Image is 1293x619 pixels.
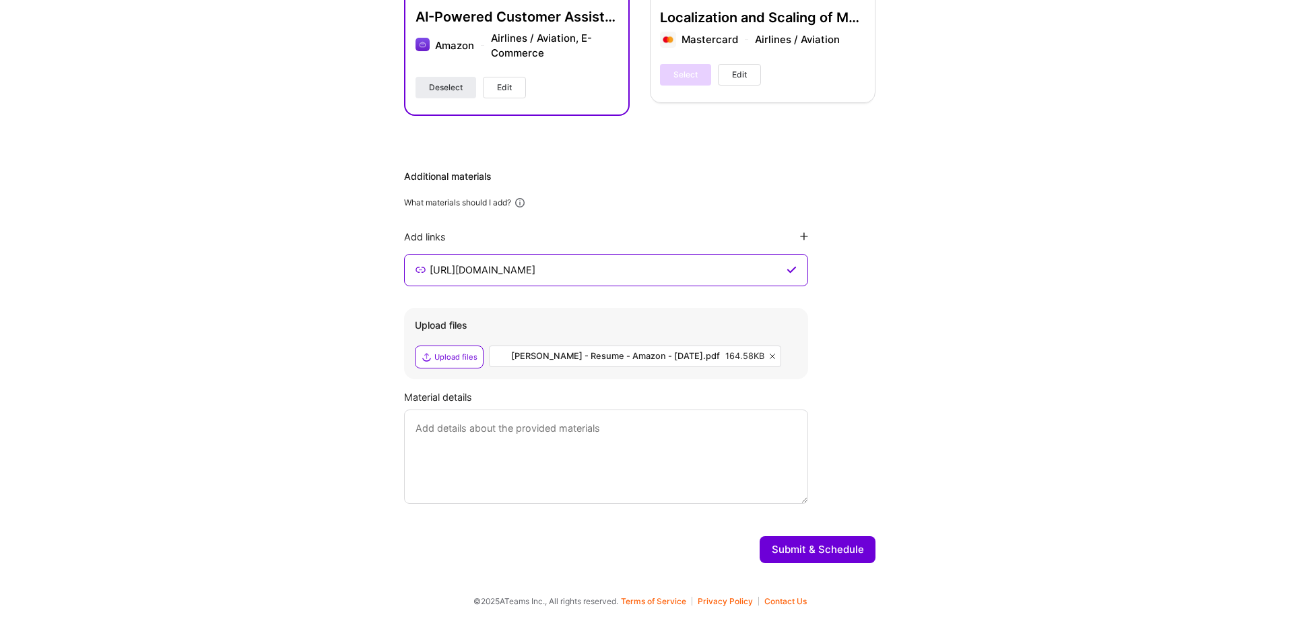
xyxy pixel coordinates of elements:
span: © 2025 ATeams Inc., All rights reserved. [473,594,618,608]
i: icon PlusBlackFlat [800,232,808,240]
h4: AI-Powered Customer Assistant for Amazon Prime [416,8,618,26]
span: Deselect [429,82,463,94]
button: Submit & Schedule [760,536,875,563]
button: Edit [483,77,526,98]
i: icon Close [770,354,775,359]
i: icon Info [514,197,526,209]
div: What materials should I add? [404,197,511,208]
div: Add links [404,230,446,243]
span: Edit [732,69,747,81]
button: Deselect [416,77,476,98]
i: icon CheckPurple [787,265,797,275]
span: Edit [497,82,512,94]
i: icon Upload2 [421,352,432,362]
i: icon Attachment [495,351,506,362]
div: Upload files [434,352,477,362]
img: divider [481,45,484,46]
div: 164.58KB [725,351,764,362]
input: Enter link [428,262,784,278]
div: Upload files [415,319,797,332]
i: icon LinkSecondary [416,265,426,275]
div: Amazon Airlines / Aviation, E-Commerce [435,31,618,61]
div: Material details [404,390,875,404]
button: Edit [718,64,761,86]
button: Terms of Service [621,597,692,606]
div: Additional materials [404,170,875,183]
img: Company logo [416,38,430,52]
div: [PERSON_NAME] - Resume - Amazon - [DATE].pdf [511,351,720,362]
button: Contact Us [764,597,807,606]
button: Privacy Policy [698,597,759,606]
